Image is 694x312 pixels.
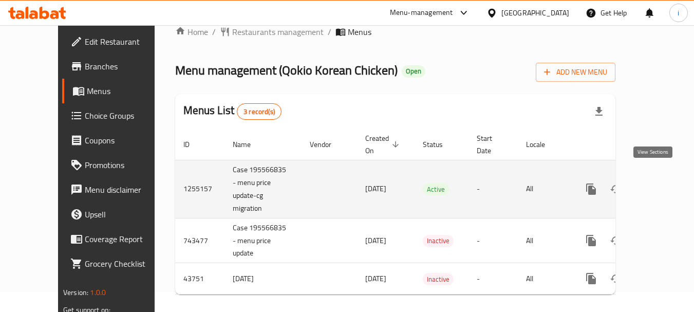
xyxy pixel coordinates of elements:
span: ID [183,138,203,151]
span: Name [233,138,264,151]
span: Coverage Report [85,233,166,245]
span: Inactive [423,235,454,247]
a: Home [175,26,208,38]
td: All [518,263,571,295]
div: Active [423,183,449,195]
span: Menus [87,85,166,97]
span: Coupons [85,134,166,146]
span: Branches [85,60,166,72]
div: Menu-management [390,7,453,19]
span: [DATE] [365,182,386,195]
div: [GEOGRAPHIC_DATA] [501,7,569,19]
a: Restaurants management [220,26,324,38]
span: Choice Groups [85,109,166,122]
span: 1.0.0 [90,286,106,299]
span: [DATE] [365,234,386,247]
span: i [678,7,679,19]
span: Edit Restaurant [85,35,166,48]
a: Branches [62,54,174,79]
span: Restaurants management [232,26,324,38]
span: Vendor [310,138,345,151]
span: 3 record(s) [237,107,281,117]
span: Menus [348,26,371,38]
span: Upsell [85,208,166,221]
button: Change Status [604,228,628,253]
table: enhanced table [175,129,686,295]
td: Case 195566835 - menu price update-cg migration [224,160,302,218]
nav: breadcrumb [175,26,615,38]
li: / [212,26,216,38]
td: 743477 [175,218,224,263]
td: [DATE] [224,263,302,295]
td: - [468,263,518,295]
a: Menus [62,79,174,103]
button: Change Status [604,177,628,201]
a: Coupons [62,128,174,153]
div: Total records count [237,103,282,120]
span: Start Date [477,132,505,157]
td: - [468,160,518,218]
a: Coverage Report [62,227,174,251]
td: All [518,160,571,218]
button: more [579,177,604,201]
button: more [579,266,604,291]
span: Created On [365,132,402,157]
span: Menu disclaimer [85,183,166,196]
td: 1255157 [175,160,224,218]
td: - [468,218,518,263]
a: Upsell [62,202,174,227]
span: Open [402,67,425,76]
a: Grocery Checklist [62,251,174,276]
span: Grocery Checklist [85,258,166,270]
span: Status [423,138,456,151]
a: Edit Restaurant [62,29,174,54]
span: Menu management ( Qokio Korean Chicken ) [175,59,398,82]
a: Menu disclaimer [62,177,174,202]
span: Add New Menu [544,66,607,79]
div: Export file [587,99,611,124]
td: 43751 [175,263,224,295]
span: Locale [526,138,558,151]
button: Add New Menu [536,63,615,82]
span: Version: [63,286,88,299]
a: Promotions [62,153,174,177]
h2: Menus List [183,103,282,120]
a: Choice Groups [62,103,174,128]
li: / [328,26,331,38]
td: Case 195566835 - menu price update [224,218,302,263]
th: Actions [571,129,686,160]
span: Active [423,183,449,195]
span: Inactive [423,273,454,285]
td: All [518,218,571,263]
button: Change Status [604,266,628,291]
div: Open [402,65,425,78]
span: Promotions [85,159,166,171]
button: more [579,228,604,253]
span: [DATE] [365,272,386,285]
